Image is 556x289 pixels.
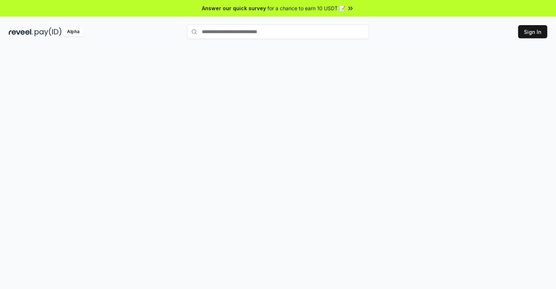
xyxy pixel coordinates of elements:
[35,27,62,36] img: pay_id
[63,27,83,36] div: Alpha
[267,4,345,12] span: for a chance to earn 10 USDT 📝
[9,27,33,36] img: reveel_dark
[202,4,266,12] span: Answer our quick survey
[518,25,547,38] button: Sign In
